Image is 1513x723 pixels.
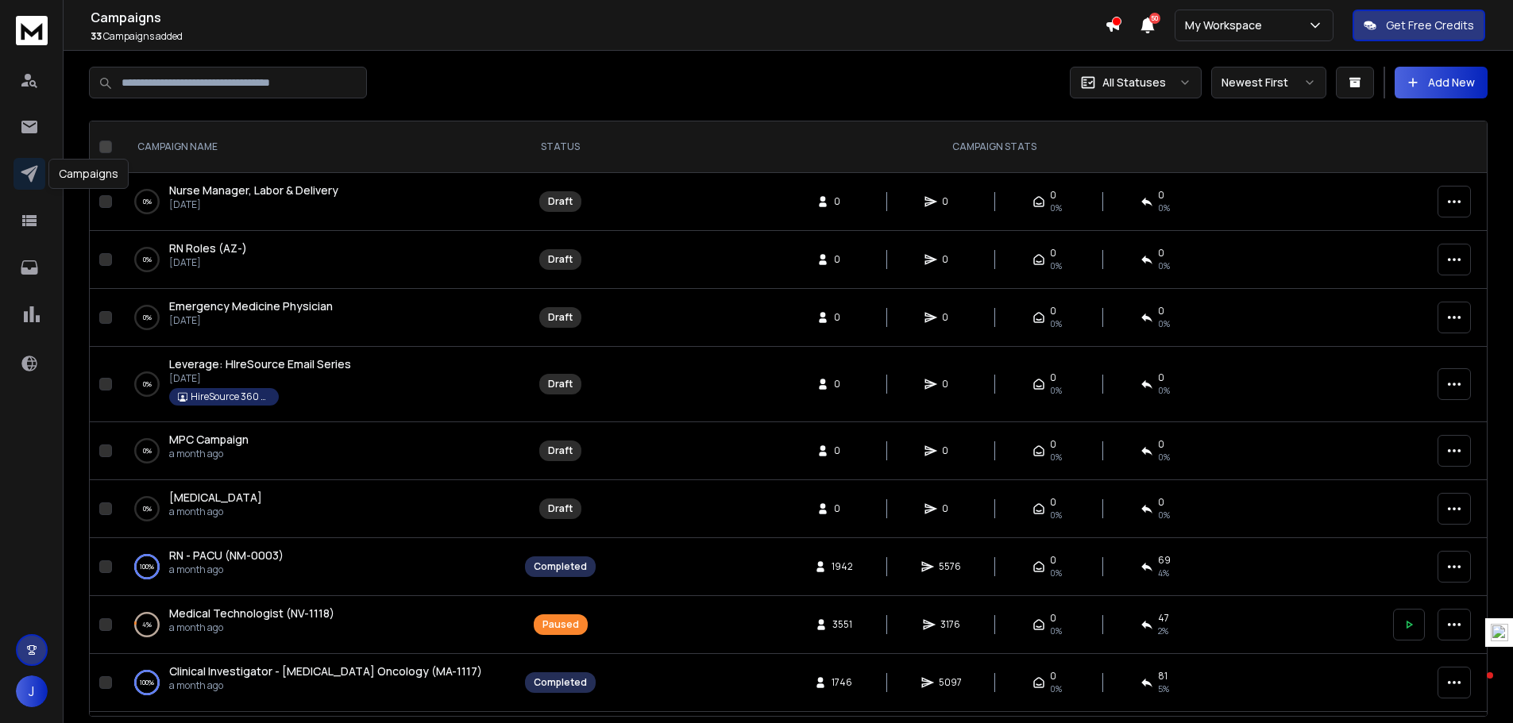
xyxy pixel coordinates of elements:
[169,448,249,460] p: a month ago
[605,121,1384,173] th: CAMPAIGN STATS
[1158,451,1170,463] span: 0%
[1050,384,1062,397] span: 0%
[1353,10,1485,41] button: Get Free Credits
[834,378,850,390] span: 0
[1050,683,1062,695] span: 0%
[169,314,333,327] p: [DATE]
[169,298,333,314] a: Emergency Medicine Physician
[142,617,152,633] p: 4 %
[1158,247,1164,260] span: 0
[942,195,958,208] span: 0
[118,289,515,347] td: 0%Emergency Medicine Physician[DATE]
[118,121,515,173] th: CAMPAIGN NAME
[1158,612,1169,625] span: 47
[169,563,284,576] p: a month ago
[1158,189,1164,202] span: 0
[548,444,573,457] div: Draft
[1102,75,1166,90] p: All Statuses
[169,679,482,692] p: a month ago
[1158,384,1170,397] span: 0%
[832,560,853,573] span: 1942
[534,560,587,573] div: Completed
[1050,612,1056,625] span: 0
[118,422,515,480] td: 0%MPC Campaigna month ago
[169,356,351,372] a: Leverage: HIreSource Email Series
[169,256,247,269] p: [DATE]
[169,663,482,679] span: Clinical Investigator - [MEDICAL_DATA] Oncology (MA-1117)
[118,231,515,289] td: 0%RN Roles (AZ-)[DATE]
[542,618,579,631] div: Paused
[1158,496,1164,509] span: 0
[143,310,152,325] p: 0 %
[169,663,482,679] a: Clinical Investigator - [MEDICAL_DATA] Oncology (MA-1117)
[1158,509,1170,521] span: 0%
[169,490,262,506] a: [MEDICAL_DATA]
[1158,202,1170,214] span: 0%
[1158,683,1169,695] span: 5 %
[939,560,961,573] span: 5576
[515,121,605,173] th: STATUS
[16,16,48,45] img: logo
[16,675,48,707] button: J
[1395,67,1488,98] button: Add New
[1050,305,1056,317] span: 0
[939,676,962,689] span: 5097
[1050,260,1062,272] span: 0%
[169,183,338,198] span: Nurse Manager, Labor & Delivery
[1050,496,1056,509] span: 0
[169,548,284,563] a: RN - PACU (NM-0003)
[118,173,515,231] td: 0%Nurse Manager, Labor & Delivery[DATE]
[169,621,334,634] p: a month ago
[942,311,958,324] span: 0
[143,194,152,210] p: 0 %
[1158,567,1169,579] span: 4 %
[91,8,1105,27] h1: Campaigns
[140,675,154,690] p: 100 %
[1050,438,1056,451] span: 0
[548,195,573,208] div: Draft
[1050,202,1062,214] span: 0%
[1050,567,1062,579] span: 0%
[834,253,850,266] span: 0
[143,252,152,267] p: 0 %
[143,443,152,459] p: 0 %
[1050,625,1062,637] span: 0%
[48,159,129,189] div: Campaigns
[834,502,850,515] span: 0
[140,559,154,575] p: 100 %
[118,347,515,422] td: 0%Leverage: HIreSource Email Series[DATE]HireSource 360 BD
[942,444,958,457] span: 0
[1050,317,1062,330] span: 0%
[534,676,587,689] div: Completed
[118,654,515,712] td: 100%Clinical Investigator - [MEDICAL_DATA] Oncology (MA-1117)a month ago
[834,311,850,324] span: 0
[1050,509,1062,521] span: 0%
[834,195,850,208] span: 0
[1158,438,1164,451] span: 0
[1050,371,1056,384] span: 0
[1149,13,1160,24] span: 50
[1050,670,1056,683] span: 0
[1211,67,1326,98] button: Newest First
[118,538,515,596] td: 100%RN - PACU (NM-0003)a month ago
[1158,260,1170,272] span: 0%
[169,606,334,621] a: Medical Technologist (NV-1118)
[169,432,249,448] a: MPC Campaign
[1455,668,1493,706] iframe: Intercom live chat
[169,432,249,447] span: MPC Campaign
[940,618,960,631] span: 3176
[1158,371,1164,384] span: 0
[1050,554,1056,567] span: 0
[169,490,262,505] span: [MEDICAL_DATA]
[1158,670,1168,683] span: 81
[942,253,958,266] span: 0
[1050,189,1056,202] span: 0
[1158,305,1164,317] span: 0
[548,502,573,515] div: Draft
[91,30,1105,43] p: Campaigns added
[832,618,852,631] span: 3551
